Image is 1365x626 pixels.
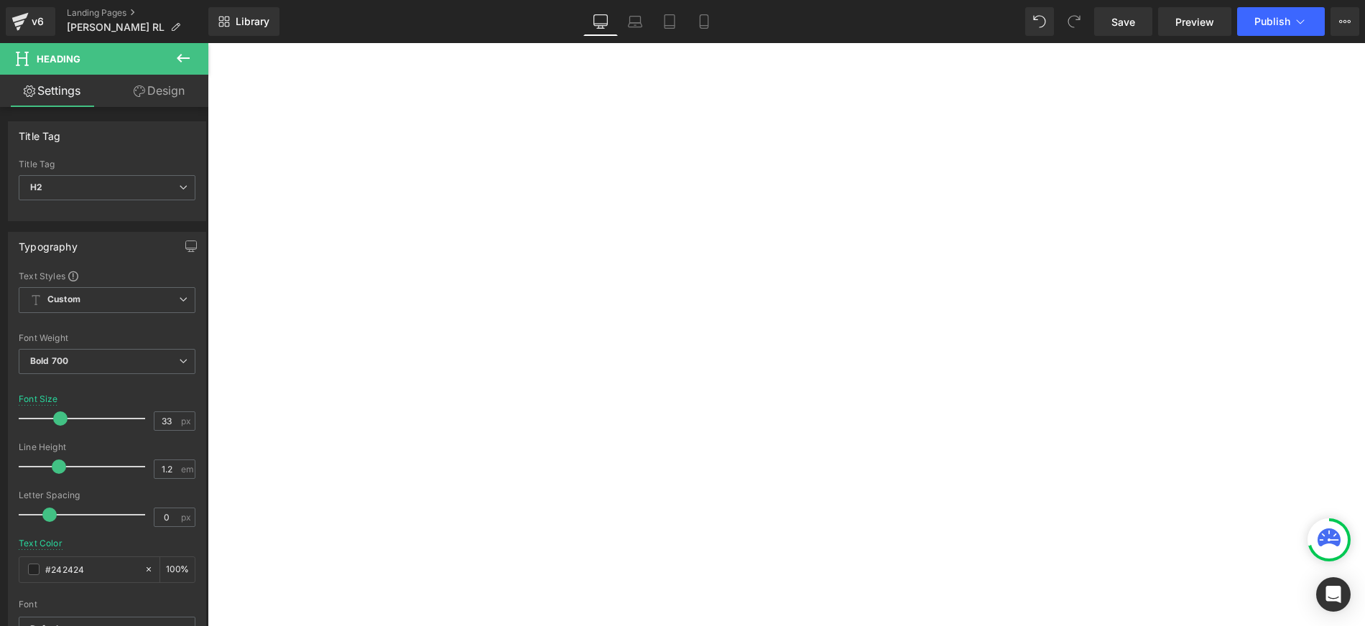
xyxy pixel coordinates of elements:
div: % [160,557,195,582]
a: Mobile [687,7,721,36]
a: Landing Pages [67,7,208,19]
div: Font Weight [19,333,195,343]
a: Preview [1158,7,1231,36]
span: px [181,416,193,426]
div: Title Tag [19,159,195,169]
span: Preview [1175,14,1214,29]
span: px [181,513,193,522]
div: Open Intercom Messenger [1316,577,1351,612]
div: Text Color [19,538,63,548]
a: v6 [6,7,55,36]
a: Tablet [652,7,687,36]
button: Undo [1025,7,1054,36]
b: Custom [47,294,80,306]
b: Bold 700 [30,355,68,366]
span: em [181,464,193,474]
span: [PERSON_NAME] RL [67,22,165,33]
span: Save [1111,14,1135,29]
div: Typography [19,233,78,253]
a: Design [107,75,211,107]
div: Font [19,599,195,609]
div: Line Height [19,442,195,452]
span: Heading [37,53,80,65]
input: Color [45,561,137,577]
div: Font Size [19,394,58,404]
span: Publish [1254,16,1290,27]
div: Letter Spacing [19,490,195,500]
a: New Library [208,7,279,36]
span: Library [236,15,269,28]
a: Desktop [583,7,618,36]
b: H2 [30,182,42,192]
button: Redo [1060,7,1088,36]
div: Title Tag [19,122,61,142]
div: v6 [29,12,47,31]
button: Publish [1237,7,1325,36]
button: More [1331,7,1359,36]
a: Laptop [618,7,652,36]
div: Text Styles [19,270,195,281]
